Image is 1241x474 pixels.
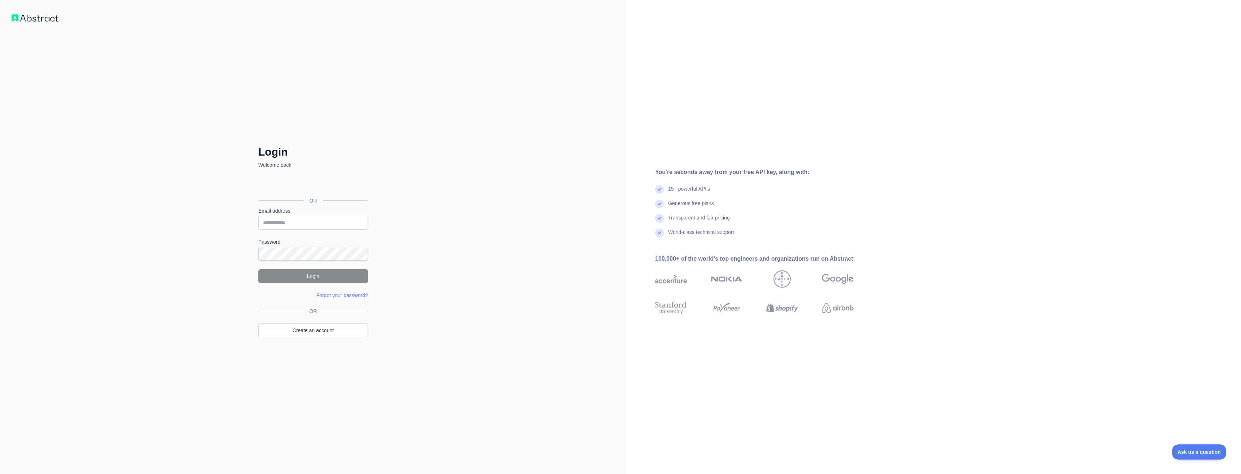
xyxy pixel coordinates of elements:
img: bayer [773,270,791,288]
img: check mark [655,229,664,237]
img: payoneer [711,300,742,316]
a: Create an account [258,323,368,337]
div: Transparent and fair pricing [668,214,730,229]
a: Forgot your password? [316,292,368,298]
img: shopify [766,300,798,316]
div: 100,000+ of the world's top engineers and organizations run on Abstract: [655,255,877,263]
img: google [822,270,854,288]
p: Welcome back [258,161,368,169]
div: 15+ powerful API's [668,185,710,200]
img: check mark [655,214,664,223]
h2: Login [258,145,368,158]
label: Password [258,238,368,245]
div: Generous free plans [668,200,714,214]
img: nokia [711,270,742,288]
button: Login [258,269,368,283]
img: check mark [655,200,664,208]
img: airbnb [822,300,854,316]
img: Workflow [12,14,58,22]
img: check mark [655,185,664,194]
img: stanford university [655,300,687,316]
img: accenture [655,270,687,288]
span: OR [307,308,320,315]
div: You're seconds away from your free API key, along with: [655,168,877,177]
label: Email address [258,207,368,214]
div: World-class technical support [668,229,734,243]
span: OR [304,197,323,204]
iframe: Кнопка "Войти с аккаунтом Google" [255,177,370,192]
iframe: Toggle Customer Support [1172,444,1227,460]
